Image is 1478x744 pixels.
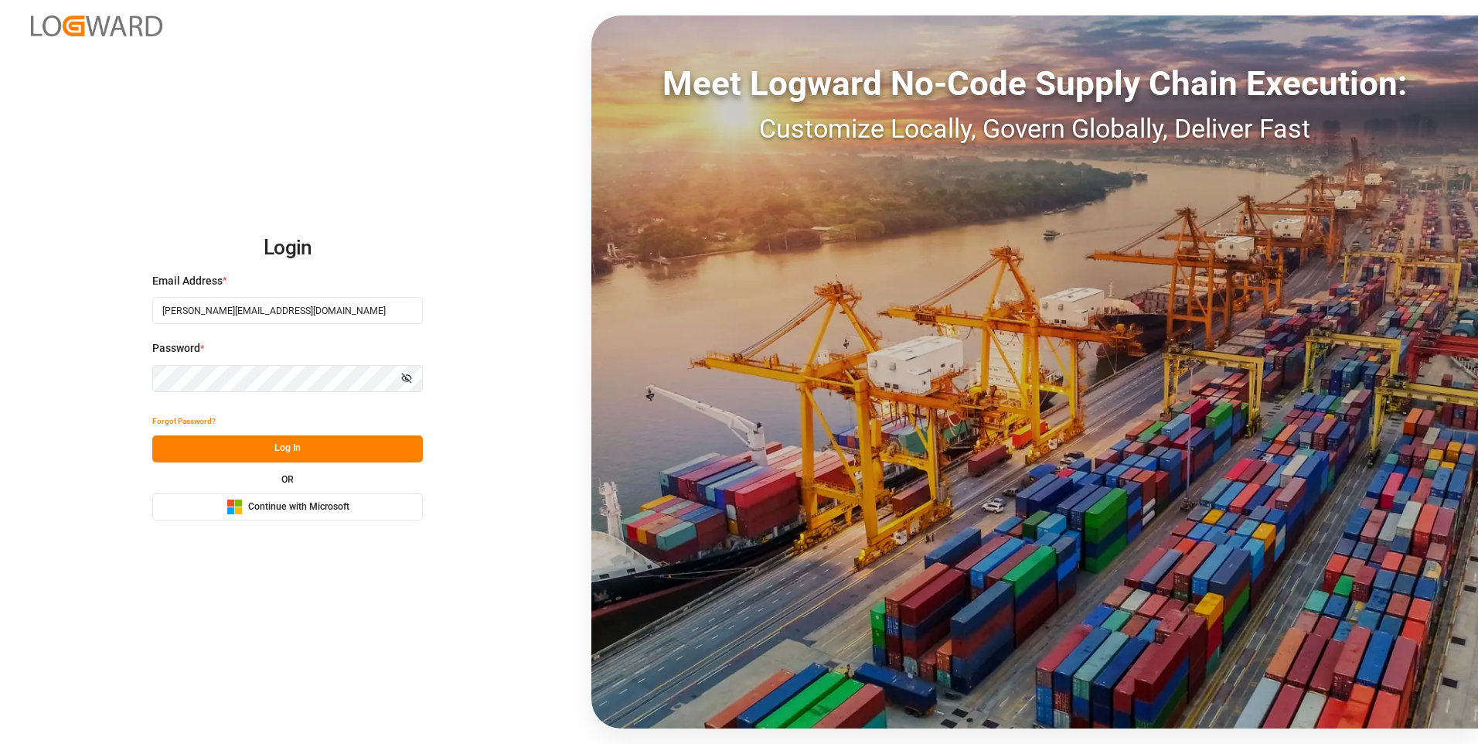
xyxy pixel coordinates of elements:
[152,297,423,324] input: Enter your email
[152,340,200,357] span: Password
[31,15,162,36] img: Logward_new_orange.png
[152,408,216,435] button: Forgot Password?
[152,224,423,273] h2: Login
[248,500,349,514] span: Continue with Microsoft
[591,109,1478,148] div: Customize Locally, Govern Globally, Deliver Fast
[591,58,1478,109] div: Meet Logward No-Code Supply Chain Execution:
[152,273,223,289] span: Email Address
[281,475,294,484] small: OR
[152,493,423,520] button: Continue with Microsoft
[152,435,423,462] button: Log In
